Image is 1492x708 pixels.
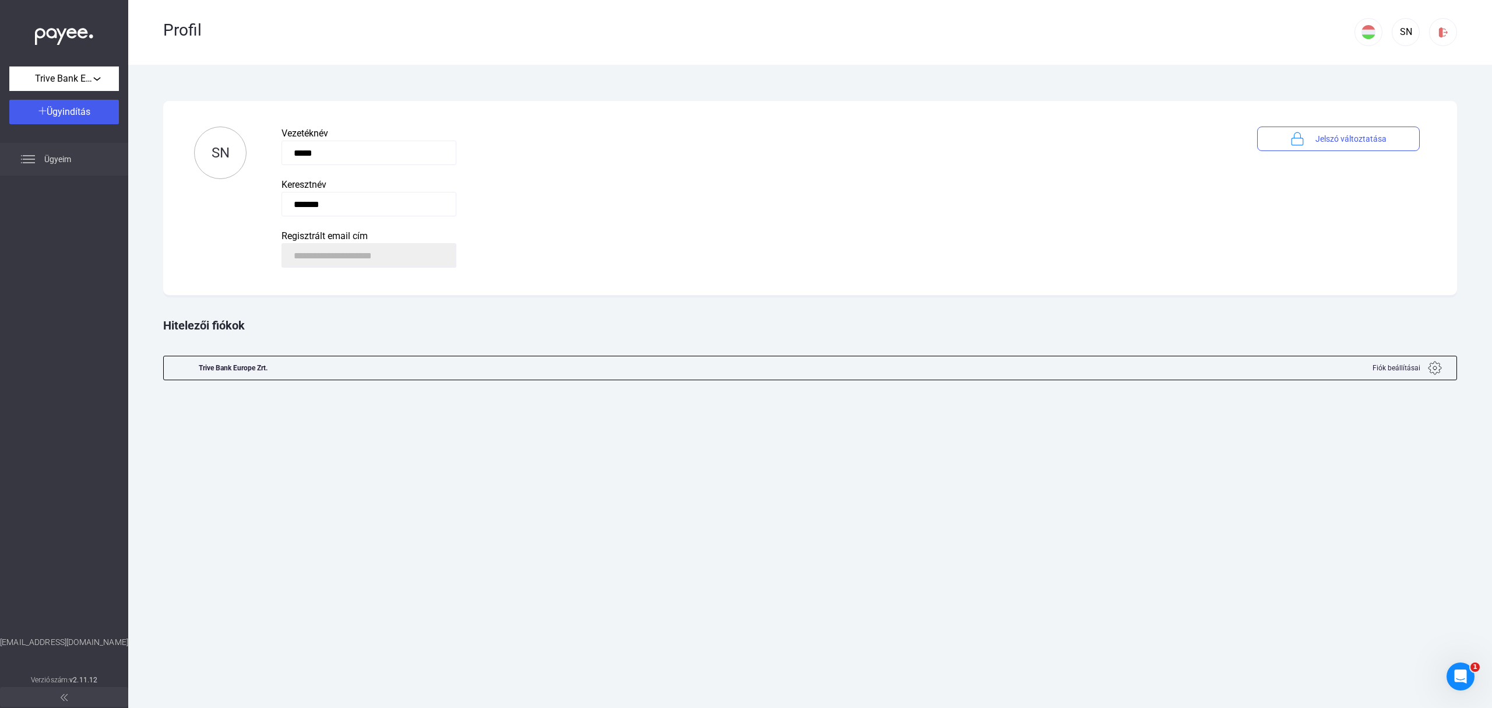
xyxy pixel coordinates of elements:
button: SN [194,127,247,179]
button: Ügyindítás [9,100,119,124]
img: white-payee-white-dot.svg [35,22,93,45]
span: Jelszó változtatása [1315,132,1387,146]
img: arrow-double-left-grey.svg [61,694,68,701]
div: Vezetéknév [281,127,1222,141]
iframe: Intercom live chat [1447,663,1475,691]
div: Hitelezői fiókok [163,301,1457,350]
img: lock-blue [1290,132,1304,146]
span: Ügyindítás [47,106,90,117]
div: Regisztrált email cím [281,229,1222,243]
div: Profil [163,20,1354,40]
span: Fiók beállításai [1373,361,1420,375]
button: HU [1354,18,1382,46]
button: SN [1392,18,1420,46]
span: Ügyeim [44,152,71,166]
button: Fiók beállításai [1357,356,1456,380]
span: SN [212,145,230,161]
img: plus-white.svg [38,107,47,115]
strong: v2.11.12 [69,676,97,684]
img: HU [1361,25,1375,39]
span: 1 [1470,663,1480,672]
div: SN [1396,25,1416,39]
span: Trive Bank Europe Zrt. [35,72,93,86]
div: Keresztnév [281,178,1222,192]
img: gear.svg [1428,361,1442,375]
img: list.svg [21,152,35,166]
div: Trive Bank Europe Zrt. [199,356,268,380]
button: logout-red [1429,18,1457,46]
button: Trive Bank Europe Zrt. [9,66,119,91]
button: lock-blueJelszó változtatása [1257,127,1420,151]
img: logout-red [1437,26,1449,38]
